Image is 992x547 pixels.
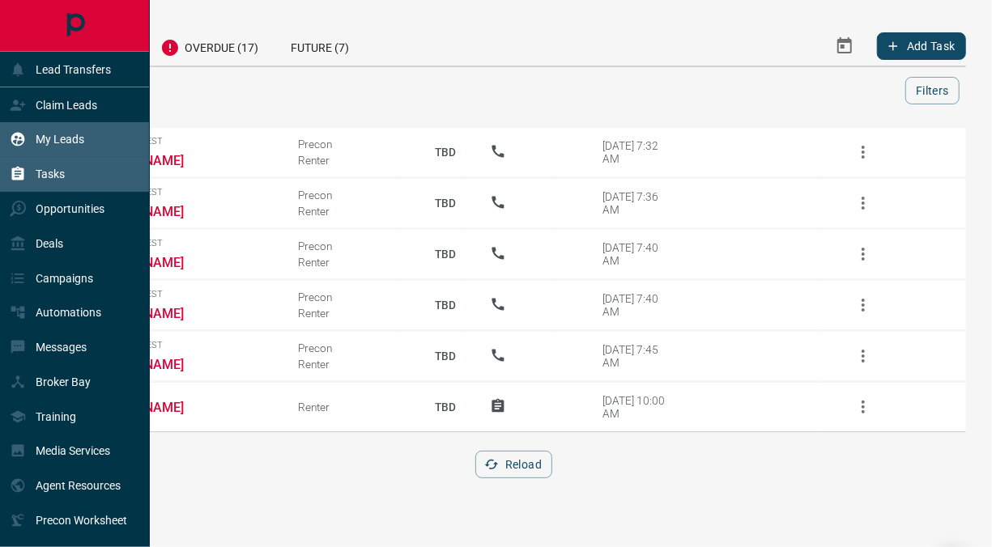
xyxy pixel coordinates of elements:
[298,256,401,269] div: Renter
[905,77,960,104] button: Filters
[86,340,274,350] span: Viewing Request
[86,187,274,197] span: Viewing Request
[298,290,401,303] div: Precon
[425,283,466,327] p: TBD
[298,154,401,167] div: Renter
[425,232,466,276] p: TBD
[86,289,274,299] span: Viewing Request
[298,240,401,252] div: Precon
[602,241,671,267] div: [DATE] 7:40 AM
[425,181,466,225] p: TBD
[602,190,671,216] div: [DATE] 7:36 AM
[602,394,671,420] div: [DATE] 10:00 AM
[298,138,401,151] div: Precon
[275,26,365,66] div: Future (7)
[475,451,552,478] button: Reload
[425,130,466,174] p: TBD
[298,205,401,218] div: Renter
[877,32,966,60] button: Add Task
[602,292,671,318] div: [DATE] 7:40 AM
[825,27,864,66] button: Select Date Range
[298,358,401,371] div: Renter
[602,139,671,165] div: [DATE] 7:32 AM
[298,341,401,354] div: Precon
[298,189,401,201] div: Precon
[298,401,401,413] div: Renter
[86,136,274,146] span: Viewing Request
[425,334,466,378] p: TBD
[144,26,275,66] div: Overdue (17)
[602,343,671,369] div: [DATE] 7:45 AM
[298,307,401,320] div: Renter
[86,238,274,248] span: Viewing Request
[425,385,466,429] p: TBD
